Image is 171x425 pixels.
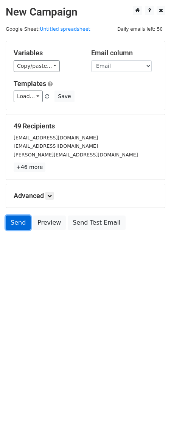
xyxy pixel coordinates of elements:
[14,80,46,87] a: Templates
[54,91,74,102] button: Save
[14,49,80,57] h5: Variables
[6,216,31,230] a: Send
[14,135,98,141] small: [EMAIL_ADDRESS][DOMAIN_NAME]
[14,192,157,200] h5: Advanced
[40,26,90,32] a: Untitled spreadsheet
[115,26,165,32] a: Daily emails left: 50
[14,143,98,149] small: [EMAIL_ADDRESS][DOMAIN_NAME]
[14,122,157,130] h5: 49 Recipients
[14,60,60,72] a: Copy/paste...
[115,25,165,33] span: Daily emails left: 50
[6,26,90,32] small: Google Sheet:
[91,49,157,57] h5: Email column
[33,216,66,230] a: Preview
[6,6,165,19] h2: New Campaign
[14,162,45,172] a: +46 more
[133,389,171,425] iframe: Chat Widget
[14,152,138,158] small: [PERSON_NAME][EMAIL_ADDRESS][DOMAIN_NAME]
[68,216,125,230] a: Send Test Email
[14,91,43,102] a: Load...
